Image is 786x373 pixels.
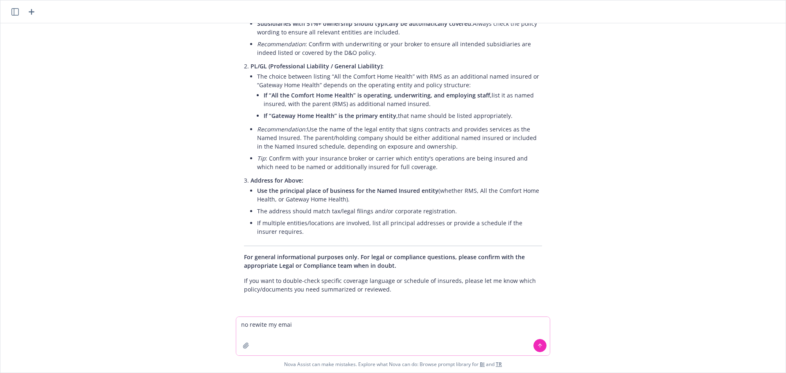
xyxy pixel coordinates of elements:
li: : Confirm with underwriting or your broker to ensure all intended subsidiaries are indeed listed ... [257,38,542,59]
a: BI [480,361,485,368]
span: Nova Assist can make mistakes. Explore what Nova can do: Browse prompt library for and [4,356,782,373]
a: TR [496,361,502,368]
span: If “All the Comfort Home Health” is operating, underwriting, and employing staff, [264,91,492,99]
span: PL/GL (Professional Liability / General Liability): [251,62,384,70]
span: For general informational purposes only. For legal or compliance questions, please confirm with t... [244,253,525,269]
li: Use the name of the legal entity that signs contracts and provides services as the Named Insured.... [257,123,542,152]
textarea: no rewite my emai [236,317,550,355]
li: list it as named insured, with the parent (RMS) as additional named insured. [264,89,542,110]
span: If “Gateway Home Health” is the primary entity, [264,112,398,120]
span: Address for Above: [251,176,303,184]
li: If multiple entities/locations are involved, list all principal addresses or provide a schedule i... [257,217,542,237]
span: Use the principal place of business for the Named Insured entity [257,187,438,194]
p: If you want to double-check specific coverage language or schedule of insureds, please let me kno... [244,276,542,294]
li: : Confirm with your insurance broker or carrier which entity's operations are being insured and w... [257,152,542,173]
em: Tip [257,154,266,162]
li: that name should be listed appropriately. [264,110,542,122]
span: Subsidiaries with 51%+ ownership should typically be automatically covered. [257,20,473,27]
em: Recommendation: [257,125,307,133]
em: Recommendation [257,40,305,48]
li: Always check the policy wording to ensure all relevant entities are included. [257,18,542,38]
li: The address should match tax/legal filings and/or corporate registration. [257,205,542,217]
li: (whether RMS, All the Comfort Home Health, or Gateway Home Health). [257,185,542,205]
li: The choice between listing “All the Comfort Home Health” with RMS as an additional named insured ... [257,70,542,123]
